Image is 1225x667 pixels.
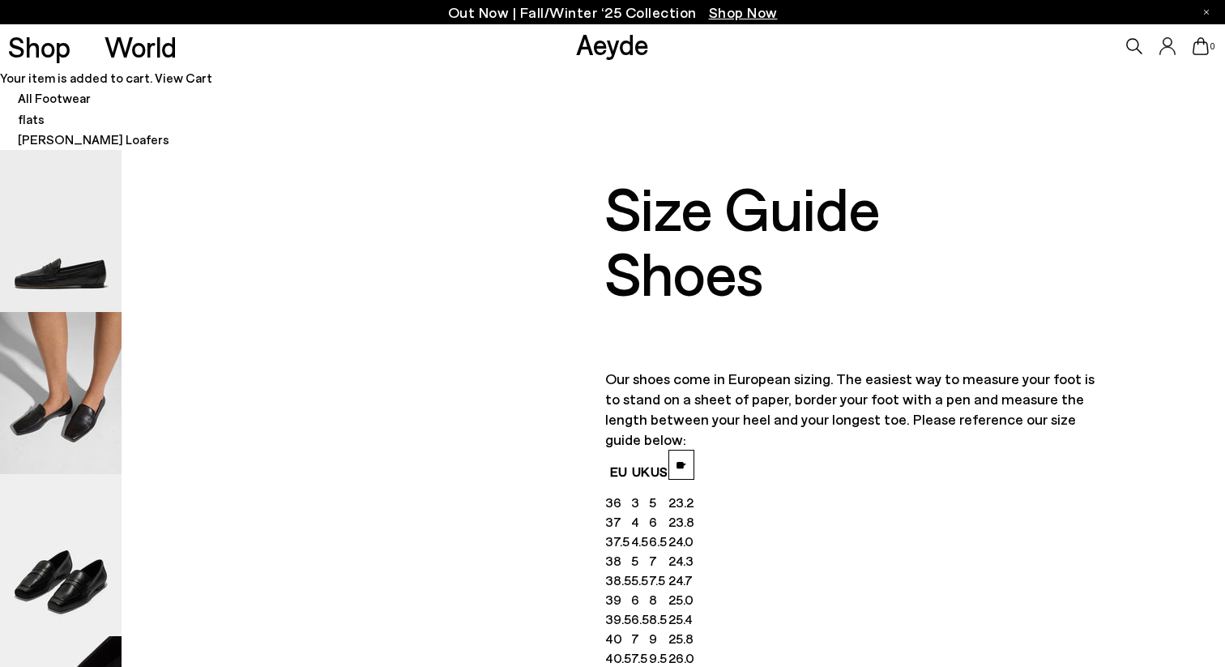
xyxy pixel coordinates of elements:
td: 6 [649,512,668,532]
td: 8.5 [649,609,668,629]
th: US [649,450,668,493]
td: 36 [605,493,631,512]
a: Aeyde [576,27,649,61]
a: All Footwear [18,90,91,105]
td: 4 [631,512,649,532]
td: 39 [605,590,631,609]
td: 5 [631,551,649,571]
span: [PERSON_NAME] Loafers [18,131,169,147]
td: 24.7 [668,571,694,590]
td: 23.8 [668,512,694,532]
p: Out Now | Fall/Winter ‘25 Collection [448,2,778,23]
td: 38.5 [605,571,631,590]
td: 5.5 [631,571,649,590]
td: 25.4 [668,609,694,629]
th: EU [605,450,631,493]
td: 38 [605,551,631,571]
span: Navigate to /collections/new-in [709,3,778,21]
a: flats [18,111,45,126]
td: 37.5 [605,532,631,551]
td: 25.8 [668,629,694,648]
span: 0 [1209,42,1217,51]
td: 23.2 [668,493,694,512]
td: 6.5 [631,609,649,629]
a: 0 [1193,37,1209,55]
td: 6.5 [649,532,668,551]
div: Shoes [605,239,1110,304]
td: 37 [605,512,631,532]
th: UK [631,450,649,493]
td: 7 [631,629,649,648]
td: 7 [649,551,668,571]
td: 24.0 [668,532,694,551]
td: 4.5 [631,532,649,551]
p: Our shoes come in European sizing. The easiest way to measure your foot is to stand on a sheet of... [605,369,1110,450]
td: 25.0 [668,590,694,609]
td: 24.3 [668,551,694,571]
td: 8 [649,590,668,609]
div: Size Guide [605,174,1110,239]
td: 39.5 [605,609,631,629]
td: 7.5 [649,571,668,590]
td: 6 [631,590,649,609]
a: World [105,32,177,61]
a: View Cart [155,70,212,85]
td: 40 [605,629,631,648]
a: Shop [8,32,70,61]
td: 5 [649,493,668,512]
td: 3 [631,493,649,512]
td: 9 [649,629,668,648]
